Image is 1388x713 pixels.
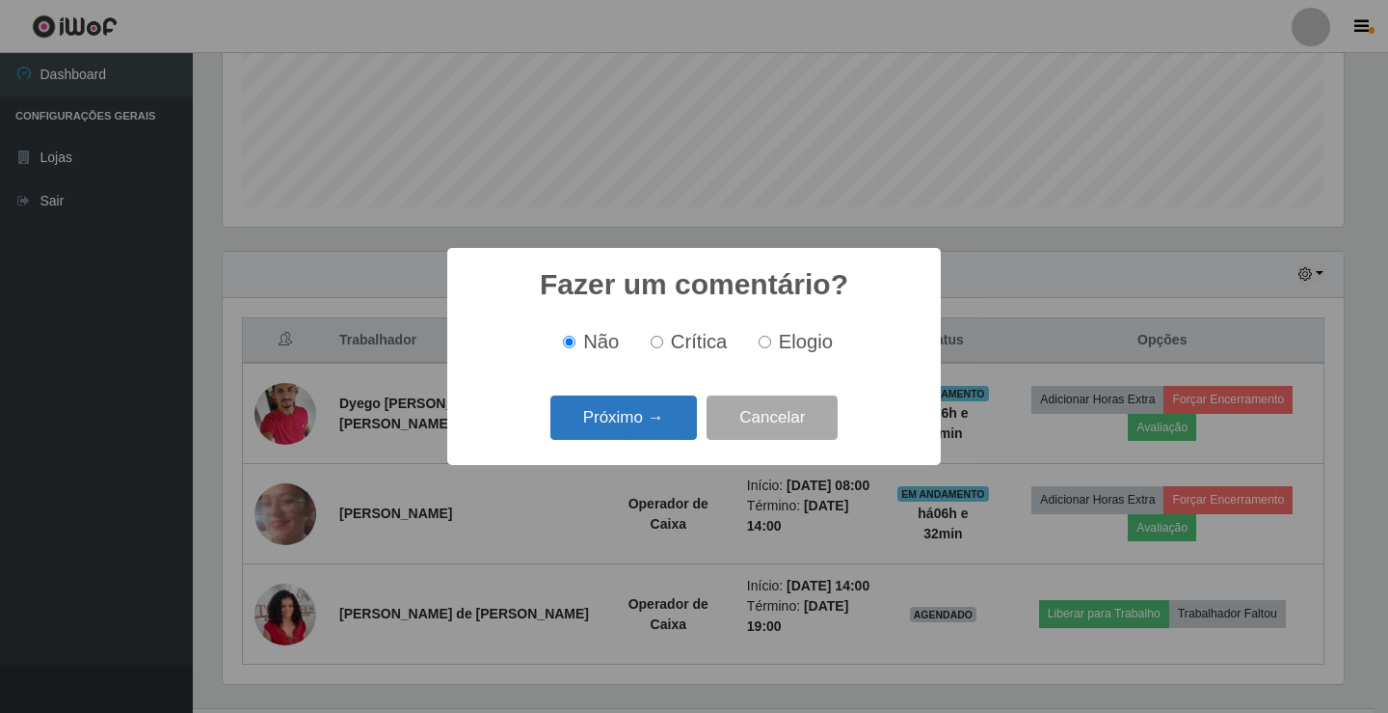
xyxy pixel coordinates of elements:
[707,396,838,441] button: Cancelar
[540,267,848,302] h2: Fazer um comentário?
[563,336,575,348] input: Não
[671,331,728,352] span: Crítica
[779,331,833,352] span: Elogio
[759,336,771,348] input: Elogio
[583,331,619,352] span: Não
[651,336,663,348] input: Crítica
[550,396,697,441] button: Próximo →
